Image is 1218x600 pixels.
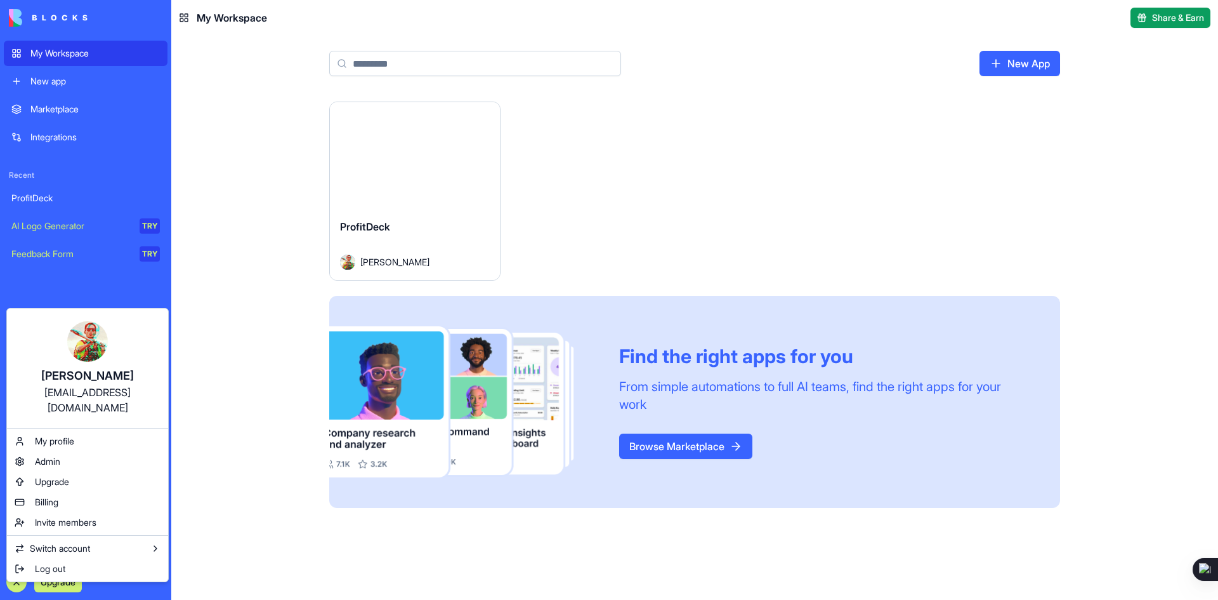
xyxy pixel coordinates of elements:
span: Admin [35,455,60,468]
a: Billing [10,492,166,512]
div: [EMAIL_ADDRESS][DOMAIN_NAME] [20,385,155,415]
div: TRY [140,218,160,234]
img: ACg8ocJsrza2faDWgbMzU2vv0cSMoLRTLvgx_tB2mDAJkTet1SlxQg2eCQ=s96-c [67,321,108,362]
span: My profile [35,435,74,448]
div: [PERSON_NAME] [20,367,155,385]
a: My profile [10,431,166,451]
div: AI Logo Generator [11,220,131,232]
div: ProfitDeck [11,192,160,204]
span: Invite members [35,516,96,529]
a: Invite members [10,512,166,533]
span: Recent [4,170,167,180]
span: Log out [35,563,65,575]
a: [PERSON_NAME][EMAIL_ADDRESS][DOMAIN_NAME] [10,311,166,425]
div: Feedback Form [11,248,131,260]
span: Upgrade [35,476,69,488]
a: Upgrade [10,472,166,492]
span: Switch account [30,542,90,555]
a: Admin [10,451,166,472]
span: Billing [35,496,58,509]
div: TRY [140,246,160,262]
